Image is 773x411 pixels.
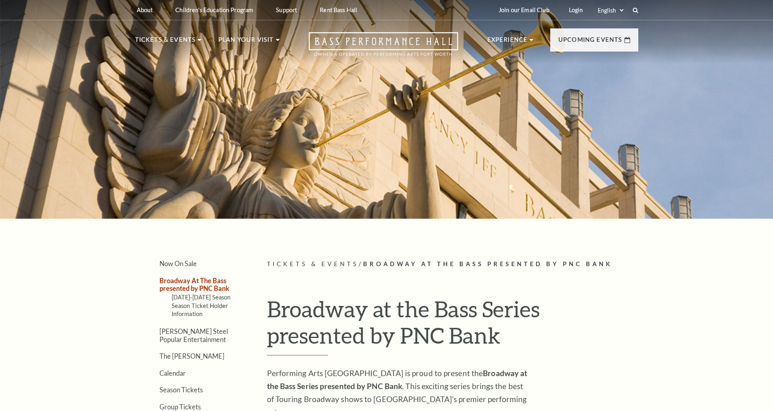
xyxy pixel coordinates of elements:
[137,6,153,13] p: About
[267,260,359,267] span: Tickets & Events
[320,6,357,13] p: Rent Bass Hall
[159,277,229,292] a: Broadway At The Bass presented by PNC Bank
[159,369,186,377] a: Calendar
[159,327,228,343] a: [PERSON_NAME] Steel Popular Entertainment
[596,6,625,14] select: Select:
[558,35,622,49] p: Upcoming Events
[218,35,274,49] p: Plan Your Visit
[159,352,224,360] a: The [PERSON_NAME]
[267,259,638,269] p: /
[267,368,528,391] strong: Broadway at the Bass Series presented by PNC Bank
[135,35,196,49] p: Tickets & Events
[363,260,612,267] span: Broadway At The Bass presented by PNC Bank
[172,294,231,301] a: [DATE]-[DATE] Season
[276,6,297,13] p: Support
[175,6,253,13] p: Children's Education Program
[487,35,528,49] p: Experience
[159,403,201,411] a: Group Tickets
[172,302,228,317] a: Season Ticket Holder Information
[159,260,197,267] a: Now On Sale
[159,386,203,394] a: Season Tickets
[267,296,638,355] h1: Broadway at the Bass Series presented by PNC Bank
